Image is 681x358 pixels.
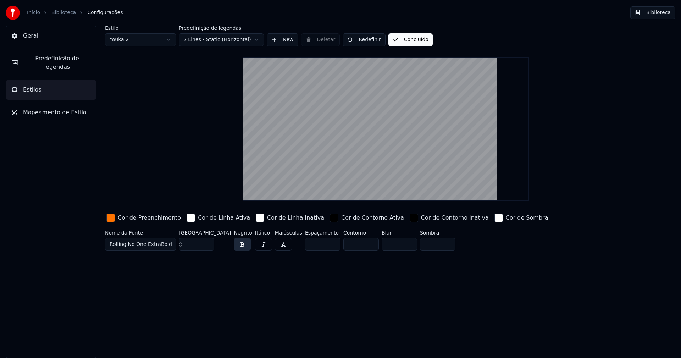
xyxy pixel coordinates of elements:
[234,230,252,235] label: Negrito
[23,32,38,40] span: Geral
[179,26,264,31] label: Predefinição de legendas
[118,214,181,222] div: Cor de Preenchimento
[185,212,251,224] button: Cor de Linha Ativa
[105,230,176,235] label: Nome da Fonte
[27,9,123,16] nav: breadcrumb
[110,241,172,248] span: Rolling No One ExtraBold
[6,80,96,100] button: Estilos
[328,212,405,224] button: Cor de Contorno Ativa
[267,33,298,46] button: New
[6,103,96,122] button: Mapeamento de Estilo
[305,230,340,235] label: Espaçamento
[421,214,489,222] div: Cor de Contorno Inativa
[493,212,550,224] button: Cor de Sombra
[343,230,379,235] label: Contorno
[420,230,455,235] label: Sombra
[630,6,675,19] button: Biblioteca
[179,230,231,235] label: [GEOGRAPHIC_DATA]
[388,33,433,46] button: Concluído
[341,214,404,222] div: Cor de Contorno Ativa
[6,49,96,77] button: Predefinição de legendas
[23,108,87,117] span: Mapeamento de Estilo
[24,54,90,71] span: Predefinição de legendas
[6,26,96,46] button: Geral
[105,212,182,224] button: Cor de Preenchimento
[382,230,417,235] label: Blur
[506,214,548,222] div: Cor de Sombra
[255,230,272,235] label: Itálico
[87,9,123,16] span: Configurações
[275,230,302,235] label: Maiúsculas
[408,212,490,224] button: Cor de Contorno Inativa
[51,9,76,16] a: Biblioteca
[254,212,326,224] button: Cor de Linha Inativa
[343,33,386,46] button: Redefinir
[6,6,20,20] img: youka
[267,214,324,222] div: Cor de Linha Inativa
[198,214,250,222] div: Cor de Linha Ativa
[23,86,41,94] span: Estilos
[105,26,176,31] label: Estilo
[27,9,40,16] a: Início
